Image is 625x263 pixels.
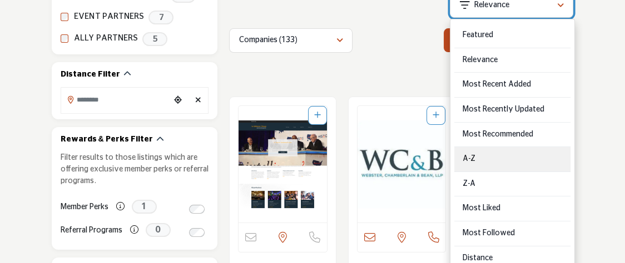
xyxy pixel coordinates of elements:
[61,69,120,80] h2: Distance Filter
[454,48,571,73] div: Relevance
[61,34,69,43] input: ALLY PARTNERS checkbox
[170,89,185,113] div: Choose your current location
[74,32,137,45] label: ALLY PARTNERS
[239,106,326,222] a: Open Listing in new tab
[61,89,171,110] input: Search Location
[61,13,69,21] input: EVENT PARTNERS checkbox
[454,147,571,172] div: A-Z
[146,223,171,237] span: 0
[358,106,445,222] img: Webster Chamberlain & Bean LLP
[454,196,571,221] div: Most Liked
[74,11,143,23] label: EVENT PARTNERS
[358,106,445,222] a: Open Listing in new tab
[132,200,157,214] span: 1
[454,23,571,48] div: Featured
[239,106,326,222] img: The Webster Group
[229,28,353,53] button: Companies (133)
[61,152,209,187] p: Filter results to those listings which are offering exclusive member perks or referral programs.
[191,89,206,113] div: Clear search location
[444,28,510,52] li: Card View
[454,221,571,246] div: Most Followed
[454,98,571,123] div: Most Recently Updated
[314,112,321,119] a: Add To List
[61,134,153,145] h2: Rewards & Perks Filter
[189,228,205,237] input: Switch to Referral Programs
[433,112,439,119] a: Add To List
[61,221,122,240] label: Referral Programs
[454,73,571,98] div: Most Recent Added
[454,172,571,197] div: Z-A
[142,32,167,46] span: 5
[239,35,297,46] p: Companies (133)
[454,123,571,148] div: Most Recommended
[61,198,108,217] label: Member Perks
[148,11,173,24] span: 7
[189,205,205,214] input: Switch to Member Perks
